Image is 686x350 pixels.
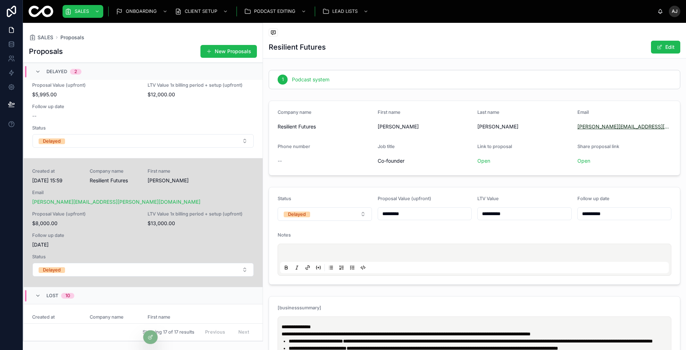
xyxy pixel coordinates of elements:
span: $5,995.00 [32,91,139,98]
span: [PERSON_NAME] [378,123,472,130]
span: Resilient Futures [278,123,372,130]
a: Email[PERSON_NAME][EMAIL_ADDRESS][DOMAIN_NAME]Proposal Value (upfront)$5,995.00LTV Value 1x billi... [24,29,263,158]
span: -- [32,112,36,120]
span: Co-founder [378,157,472,164]
span: LTV Value 1x billing period + setup (upfront) [148,211,254,217]
span: $8,000.00 [32,220,139,227]
span: Proposal Value (upfront) [32,82,139,88]
span: Proposal Value (upfront) [32,211,139,217]
h1: Resilient Futures [269,42,326,52]
span: LEAD LISTS [332,9,358,14]
a: Open [577,158,590,164]
span: Notes [278,232,291,238]
span: Follow up date [32,104,139,110]
span: PODCAST EDITING [254,9,295,14]
div: Delayed [43,267,61,273]
span: $12,000.00 [148,91,254,98]
span: Proposal Value (upfront) [378,196,431,201]
a: SALES [63,5,103,18]
div: 2 [74,69,77,75]
div: scrollable content [59,4,657,19]
a: LEAD LISTS [320,5,372,18]
span: CLIENT SETUP [185,9,217,14]
span: AJ [672,9,677,14]
span: Link to proposal [477,144,512,149]
h1: Proposals [29,46,63,56]
span: Created at [32,168,81,174]
div: 10 [65,293,70,299]
a: ONBOARDING [114,5,171,18]
span: 1 [282,77,284,82]
span: Follow up date [32,233,139,238]
span: [DATE] 15:59 [32,177,81,184]
button: Select Button [278,207,372,221]
span: Job title [378,144,395,149]
span: TheSHIFT [90,323,139,330]
span: Delayed [46,69,67,75]
span: ONBOARDING [126,9,157,14]
a: Created at[DATE] 15:59Company nameResilient FuturesFirst name[PERSON_NAME]Email[PERSON_NAME][EMAI... [24,158,263,287]
span: Podcast system [292,76,329,83]
button: Edit [651,41,680,54]
a: CLIENT SETUP [173,5,232,18]
span: Company name [278,110,312,115]
span: Matthew [148,323,197,330]
span: [businesssummary] [278,305,321,310]
div: Delayed [288,212,306,217]
span: LTV Value [477,196,499,201]
span: First name [148,168,197,174]
span: Company name [90,314,139,320]
span: SALES [75,9,89,14]
a: [PERSON_NAME][EMAIL_ADDRESS][PERSON_NAME][DOMAIN_NAME] [32,198,200,206]
span: Email [32,190,254,196]
span: [DATE] [32,241,139,248]
div: Delayed [43,138,61,144]
span: Status [278,196,291,201]
span: Status [32,254,254,260]
span: Phone number [278,144,310,149]
a: [PERSON_NAME][EMAIL_ADDRESS][PERSON_NAME][DOMAIN_NAME] [577,123,672,130]
a: Proposals [60,34,84,41]
span: [PERSON_NAME] [477,123,572,130]
a: PODCAST EDITING [242,5,310,18]
span: $13,000.00 [148,220,254,227]
span: First name [378,110,401,115]
span: Last name [477,110,499,115]
span: Share proposal link [577,144,619,149]
span: Resilient Futures [90,177,139,184]
span: Created at [32,314,81,320]
span: First name [148,314,197,320]
button: Select Button [33,263,254,277]
span: Status [32,125,254,131]
span: Showing 17 of 17 results [143,329,194,335]
span: Follow up date [577,196,610,201]
button: New Proposals [200,45,257,58]
span: Lost [46,293,58,299]
span: Email [577,110,589,115]
span: LTV Value 1x billing period + setup (upfront) [148,82,254,88]
button: Select Button [33,134,254,148]
a: SALES [29,34,53,41]
span: [PERSON_NAME] [148,177,197,184]
span: Company name [90,168,139,174]
img: App logo [29,6,53,17]
a: Open [477,158,490,164]
span: -- [278,157,282,164]
span: [DATE] 13:01 [32,323,81,330]
span: SALES [38,34,53,41]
